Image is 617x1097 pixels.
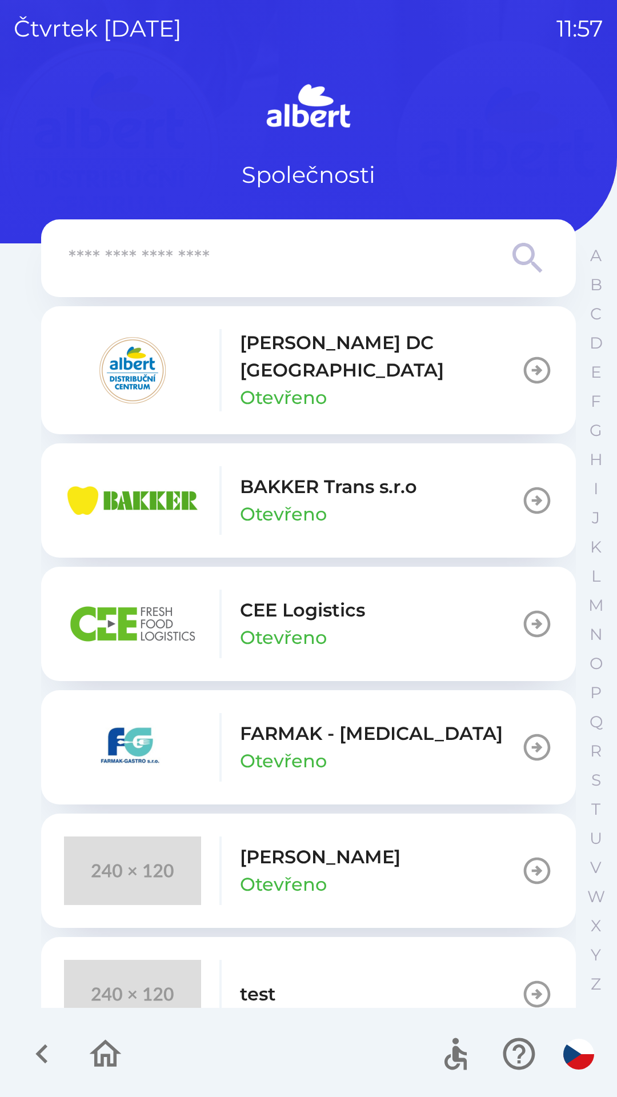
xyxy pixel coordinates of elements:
[582,533,610,562] button: K
[582,445,610,474] button: H
[41,306,576,434] button: [PERSON_NAME] DC [GEOGRAPHIC_DATA]Otevřeno
[591,974,601,994] p: Z
[64,466,201,535] img: eba99837-dbda-48f3-8a63-9647f5990611.png
[582,795,610,824] button: T
[240,871,327,898] p: Otevřeno
[582,358,610,387] button: E
[41,80,576,135] img: Logo
[582,911,610,940] button: X
[590,304,602,324] p: C
[590,654,603,674] p: O
[590,537,602,557] p: K
[41,937,576,1051] button: test
[582,736,610,766] button: R
[240,980,276,1008] p: test
[240,329,521,384] p: [PERSON_NAME] DC [GEOGRAPHIC_DATA]
[64,960,201,1028] img: 240x120
[582,503,610,533] button: J
[590,450,603,470] p: H
[590,683,602,703] p: P
[14,11,182,46] p: čtvrtek [DATE]
[582,970,610,999] button: Z
[240,384,327,411] p: Otevřeno
[592,508,600,528] p: J
[594,479,598,499] p: I
[582,678,610,707] button: P
[591,799,600,819] p: T
[591,362,602,382] p: E
[240,624,327,651] p: Otevřeno
[582,766,610,795] button: S
[582,474,610,503] button: I
[590,741,602,761] p: R
[64,713,201,782] img: 5ee10d7b-21a5-4c2b-ad2f-5ef9e4226557.png
[240,720,503,747] p: FARMAK - [MEDICAL_DATA]
[587,887,605,907] p: W
[590,421,602,441] p: G
[563,1039,594,1070] img: cs flag
[591,566,600,586] p: L
[590,275,602,295] p: B
[240,747,327,775] p: Otevřeno
[590,828,602,848] p: U
[590,246,602,266] p: A
[242,158,375,192] p: Společnosti
[582,562,610,591] button: L
[240,501,327,528] p: Otevřeno
[582,387,610,416] button: F
[64,836,201,905] img: 240x120
[582,270,610,299] button: B
[582,241,610,270] button: A
[582,824,610,853] button: U
[582,620,610,649] button: N
[591,391,601,411] p: F
[582,329,610,358] button: D
[41,567,576,681] button: CEE LogisticsOtevřeno
[240,843,400,871] p: [PERSON_NAME]
[582,940,610,970] button: Y
[240,473,417,501] p: BAKKER Trans s.r.o
[41,814,576,928] button: [PERSON_NAME]Otevřeno
[582,649,610,678] button: O
[591,945,601,965] p: Y
[64,336,201,405] img: 092fc4fe-19c8-4166-ad20-d7efd4551fba.png
[556,11,603,46] p: 11:57
[582,707,610,736] button: Q
[588,595,604,615] p: M
[582,853,610,882] button: V
[591,770,601,790] p: S
[582,591,610,620] button: M
[582,882,610,911] button: W
[64,590,201,658] img: ba8847e2-07ef-438b-a6f1-28de549c3032.png
[582,299,610,329] button: C
[590,858,602,878] p: V
[41,690,576,804] button: FARMAK - [MEDICAL_DATA]Otevřeno
[591,916,601,936] p: X
[41,443,576,558] button: BAKKER Trans s.r.oOtevřeno
[582,416,610,445] button: G
[590,712,603,732] p: Q
[240,596,365,624] p: CEE Logistics
[590,624,603,644] p: N
[590,333,603,353] p: D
